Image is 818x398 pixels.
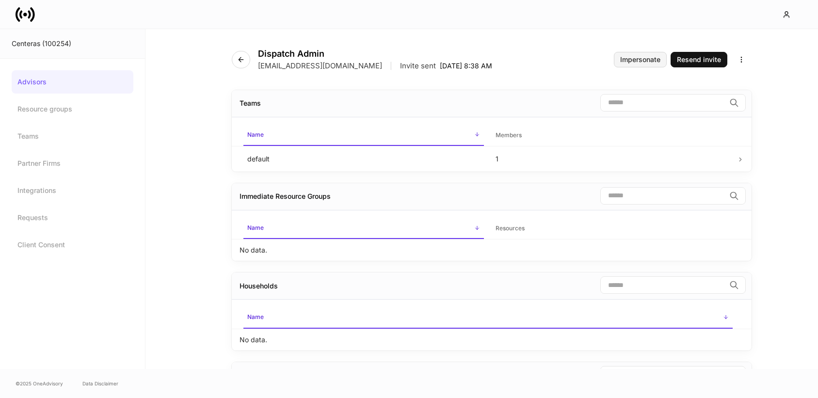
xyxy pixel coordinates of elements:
td: 1 [488,146,737,172]
h6: Members [496,130,522,140]
a: Partner Firms [12,152,133,175]
div: Immediate Resource Groups [240,191,331,201]
a: Client Consent [12,233,133,256]
p: No data. [240,335,267,345]
a: Data Disclaimer [82,380,118,387]
div: Teams [240,98,261,108]
p: [DATE] 8:38 AM [440,61,492,71]
p: No data. [240,245,267,255]
button: Resend invite [671,52,727,67]
span: Name [243,307,733,328]
a: Resource groups [12,97,133,121]
p: Invite sent [400,61,436,71]
div: Resend invite [677,56,721,63]
div: Households [240,281,278,291]
h6: Name [247,223,264,232]
td: default [240,146,488,172]
div: Centeras (100254) [12,39,133,48]
a: Advisors [12,70,133,94]
p: [EMAIL_ADDRESS][DOMAIN_NAME] [258,61,382,71]
span: Resources [492,219,733,239]
button: Impersonate [614,52,667,67]
span: Members [492,126,733,145]
p: | [390,61,392,71]
a: Integrations [12,179,133,202]
a: Teams [12,125,133,148]
a: Requests [12,206,133,229]
h6: Name [247,130,264,139]
h6: Resources [496,223,525,233]
span: Name [243,125,484,146]
h6: Name [247,312,264,321]
div: Impersonate [620,56,660,63]
span: © 2025 OneAdvisory [16,380,63,387]
span: Name [243,218,484,239]
h4: Dispatch Admin [258,48,492,59]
